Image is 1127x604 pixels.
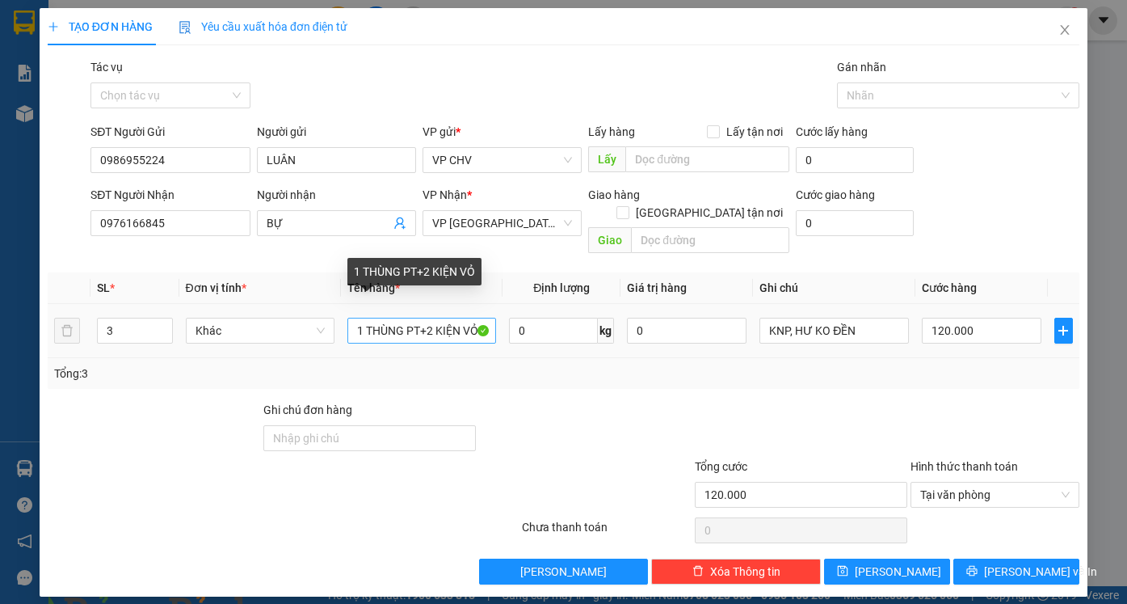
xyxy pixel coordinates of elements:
span: user-add [393,217,406,230]
span: ----------------------------------------- [44,87,198,100]
span: Giá trị hàng [627,281,687,294]
span: Định lượng [533,281,590,294]
span: Lấy tận nơi [720,123,789,141]
div: VP gửi [423,123,582,141]
th: Ghi chú [753,272,915,304]
span: Xóa Thông tin [710,563,780,581]
span: Tổng cước [695,460,747,473]
input: Dọc đường [631,227,789,253]
label: Tác vụ [90,61,123,74]
button: plus [1054,318,1074,344]
span: close [1058,23,1071,36]
label: Gán nhãn [837,61,886,74]
img: icon [179,21,191,34]
span: 01 Võ Văn Truyện, KP.1, Phường 2 [128,49,222,69]
div: 1 THÙNG PT+2 KIỆN VỎ [347,258,481,285]
span: VP Phước Đông [432,211,572,235]
span: TẠO ĐƠN HÀNG [48,20,153,33]
label: Cước giao hàng [796,188,875,201]
span: VP Nhận [423,188,467,201]
button: save[PERSON_NAME] [824,559,950,585]
span: Lấy hàng [588,125,635,138]
span: VPCHV1410250028 [81,103,178,115]
div: Tổng: 3 [54,365,436,382]
span: [PERSON_NAME] [520,563,607,581]
span: Yêu cầu xuất hóa đơn điện tử [179,20,347,33]
span: Cước hàng [922,281,977,294]
span: [PERSON_NAME] [855,563,941,581]
span: [GEOGRAPHIC_DATA] tận nơi [629,204,789,222]
span: Giao [588,227,631,253]
span: save [837,565,848,578]
span: plus [48,21,59,32]
label: Cước lấy hàng [796,125,868,138]
span: Tại văn phòng [920,483,1070,507]
input: Ghi chú đơn hàng [263,425,476,451]
button: [PERSON_NAME] [479,559,649,585]
span: VP CHV [432,148,572,172]
span: plus [1055,324,1073,337]
input: VD: Bàn, Ghế [347,318,496,344]
div: SĐT Người Nhận [90,186,250,204]
span: 13:02:48 [DATE] [36,117,99,127]
span: kg [598,318,614,344]
label: Ghi chú đơn hàng [263,403,352,416]
div: Người gửi [257,123,416,141]
button: delete [54,318,80,344]
span: [PERSON_NAME]: [5,104,178,114]
div: Người nhận [257,186,416,204]
input: 0 [627,318,746,344]
strong: ĐỒNG PHƯỚC [128,9,221,23]
div: Chưa thanh toán [520,518,693,547]
span: Khác [196,319,325,343]
span: SL [97,281,110,294]
button: printer[PERSON_NAME] và In [953,559,1079,585]
span: Đơn vị tính [186,281,246,294]
span: printer [966,565,978,578]
span: Lấy [588,146,625,172]
button: deleteXóa Thông tin [651,559,821,585]
label: Hình thức thanh toán [910,460,1018,473]
span: delete [692,565,704,578]
img: logo [6,10,78,81]
input: Dọc đường [625,146,789,172]
input: Cước giao hàng [796,210,914,236]
span: Hotline: 19001152 [128,72,198,82]
span: Giao hàng [588,188,640,201]
input: Ghi Chú [759,318,908,344]
button: Close [1042,8,1087,53]
input: Cước lấy hàng [796,147,914,173]
span: In ngày: [5,117,99,127]
span: Bến xe [GEOGRAPHIC_DATA] [128,26,217,46]
span: [PERSON_NAME] và In [984,563,1097,581]
div: SĐT Người Gửi [90,123,250,141]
